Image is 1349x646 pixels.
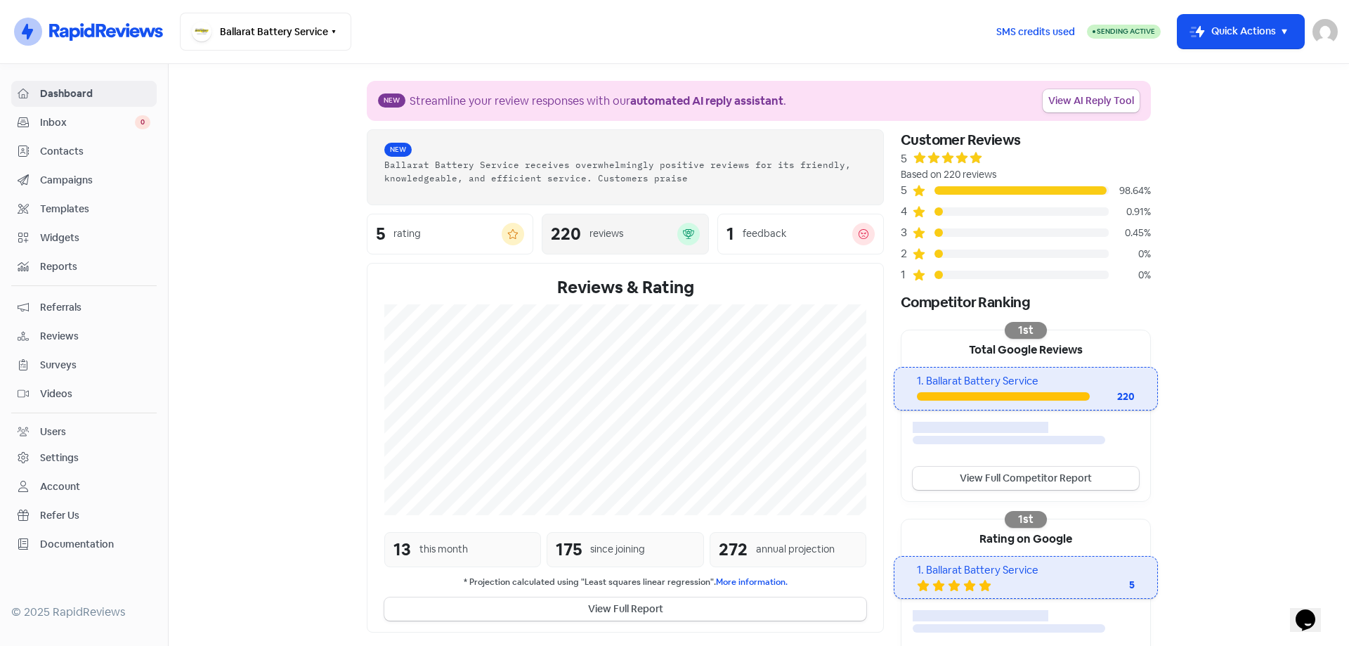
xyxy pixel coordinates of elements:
a: Documentation [11,531,157,557]
a: 1feedback [717,214,884,254]
div: 0% [1109,247,1151,261]
div: 1 [901,266,912,283]
small: * Projection calculated using "Least squares linear regression". [384,576,866,589]
div: 0.91% [1109,205,1151,219]
div: 1. Ballarat Battery Service [917,562,1134,579]
div: 1. Ballarat Battery Service [917,373,1134,389]
div: Based on 220 reviews [901,167,1151,182]
div: 1 [726,226,734,243]
div: 1st [1005,322,1047,339]
div: 220 [551,226,581,243]
span: Referrals [40,300,150,315]
a: View AI Reply Tool [1043,89,1140,112]
div: Account [40,479,80,494]
div: 4 [901,203,912,220]
div: 98.64% [1109,183,1151,198]
b: automated AI reply assistant [630,93,783,108]
button: Quick Actions [1178,15,1304,49]
div: 5 [376,226,385,243]
span: Campaigns [40,173,150,188]
button: Ballarat Battery Service [180,13,351,51]
div: reviews [589,226,623,241]
div: annual projection [756,542,835,557]
a: Referrals [11,295,157,321]
a: Sending Active [1087,23,1161,40]
div: 13 [393,537,411,562]
span: Inbox [40,115,135,130]
a: 5rating [367,214,533,254]
a: Users [11,419,157,445]
a: Widgets [11,225,157,251]
div: 175 [556,537,582,562]
span: SMS credits used [996,25,1075,39]
span: Contacts [40,144,150,159]
div: since joining [590,542,645,557]
div: Reviews & Rating [384,275,866,300]
span: Reports [40,259,150,274]
a: Reviews [11,323,157,349]
div: 5 [1078,578,1135,593]
div: Ballarat Battery Service receives overwhelmingly positive reviews for its friendly, knowledgeable... [384,158,866,185]
span: Sending Active [1097,27,1155,36]
span: 0 [135,115,150,129]
span: Widgets [40,231,150,245]
iframe: chat widget [1290,590,1335,632]
a: Dashboard [11,81,157,107]
a: Reports [11,254,157,280]
span: Documentation [40,537,150,552]
div: Settings [40,451,79,465]
div: 0% [1109,268,1151,283]
a: Inbox 0 [11,110,157,136]
div: 220 [1090,389,1135,404]
a: SMS credits used [984,23,1087,38]
a: Settings [11,445,157,471]
div: Customer Reviews [901,129,1151,150]
a: Refer Us [11,503,157,529]
span: Reviews [40,329,150,344]
a: 220reviews [542,214,708,254]
div: 272 [719,537,748,562]
div: 1st [1005,511,1047,528]
a: More information. [716,576,788,588]
div: Total Google Reviews [901,330,1150,367]
div: rating [393,226,421,241]
span: Templates [40,202,150,217]
span: New [378,93,405,108]
a: Campaigns [11,167,157,193]
div: 3 [901,224,912,241]
img: User [1312,19,1338,44]
span: Refer Us [40,508,150,523]
div: © 2025 RapidReviews [11,604,157,621]
div: this month [419,542,468,557]
div: 0.45% [1109,226,1151,240]
span: Videos [40,387,150,401]
span: Dashboard [40,86,150,101]
button: View Full Report [384,597,866,621]
div: Rating on Google [901,519,1150,556]
a: View Full Competitor Report [913,467,1139,490]
div: Streamline your review responses with our . [410,93,786,110]
div: feedback [743,226,786,241]
a: Videos [11,381,157,407]
a: Contacts [11,138,157,164]
div: 2 [901,245,912,262]
div: 5 [901,150,907,167]
span: New [384,143,412,157]
a: Account [11,474,157,500]
a: Surveys [11,352,157,378]
a: Templates [11,196,157,222]
div: Competitor Ranking [901,292,1151,313]
span: Surveys [40,358,150,373]
div: 5 [901,182,912,199]
div: Users [40,425,66,439]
